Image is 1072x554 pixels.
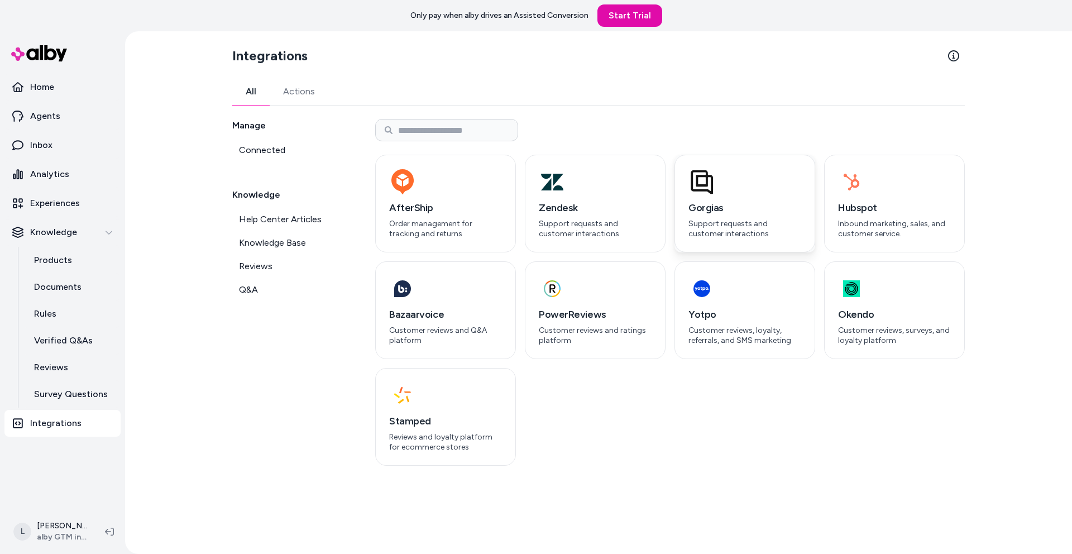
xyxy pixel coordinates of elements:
[239,144,285,157] span: Connected
[30,417,82,430] p: Integrations
[838,326,951,345] p: Customer reviews, surveys, and loyalty platform
[30,80,54,94] p: Home
[30,226,77,239] p: Knowledge
[389,413,502,429] h3: Stamped
[4,161,121,188] a: Analytics
[270,78,328,105] button: Actions
[389,200,502,216] h3: AfterShip
[4,190,121,217] a: Experiences
[4,219,121,246] button: Knowledge
[239,260,272,273] span: Reviews
[34,388,108,401] p: Survey Questions
[375,155,516,252] button: AfterShipOrder management for tracking and returns
[539,200,652,216] h3: Zendesk
[37,532,87,543] span: alby GTM internal
[539,307,652,322] h3: PowerReviews
[34,307,56,321] p: Rules
[4,103,121,130] a: Agents
[34,361,68,374] p: Reviews
[239,236,306,250] span: Knowledge Base
[239,213,322,226] span: Help Center Articles
[30,109,60,123] p: Agents
[13,523,31,541] span: L
[34,280,82,294] p: Documents
[389,219,502,238] p: Order management for tracking and returns
[688,326,801,345] p: Customer reviews, loyalty, referrals, and SMS marketing
[688,219,801,238] p: Support requests and customer interactions
[11,45,67,61] img: alby Logo
[232,139,348,161] a: Connected
[525,155,666,252] button: ZendeskSupport requests and customer interactions
[838,200,951,216] h3: Hubspot
[232,188,348,202] h2: Knowledge
[688,200,801,216] h3: Gorgias
[4,74,121,101] a: Home
[824,261,965,359] button: OkendoCustomer reviews, surveys, and loyalty platform
[232,78,270,105] button: All
[232,208,348,231] a: Help Center Articles
[23,300,121,327] a: Rules
[23,381,121,408] a: Survey Questions
[674,261,815,359] button: YotpoCustomer reviews, loyalty, referrals, and SMS marketing
[34,334,93,347] p: Verified Q&As
[375,368,516,466] button: StampedReviews and loyalty platform for ecommerce stores
[597,4,662,27] a: Start Trial
[23,274,121,300] a: Documents
[838,219,951,238] p: Inbound marketing, sales, and customer service.
[389,326,502,345] p: Customer reviews and Q&A platform
[539,326,652,345] p: Customer reviews and ratings platform
[232,279,348,301] a: Q&A
[239,283,258,297] span: Q&A
[375,261,516,359] button: BazaarvoiceCustomer reviews and Q&A platform
[674,155,815,252] button: GorgiasSupport requests and customer interactions
[389,432,502,452] p: Reviews and loyalty platform for ecommerce stores
[34,254,72,267] p: Products
[4,410,121,437] a: Integrations
[30,168,69,181] p: Analytics
[23,354,121,381] a: Reviews
[232,255,348,278] a: Reviews
[23,327,121,354] a: Verified Q&As
[525,261,666,359] button: PowerReviewsCustomer reviews and ratings platform
[4,132,121,159] a: Inbox
[410,10,588,21] p: Only pay when alby drives an Assisted Conversion
[37,520,87,532] p: [PERSON_NAME]
[30,197,80,210] p: Experiences
[23,247,121,274] a: Products
[824,155,965,252] button: HubspotInbound marketing, sales, and customer service.
[7,514,96,550] button: L[PERSON_NAME]alby GTM internal
[838,307,951,322] h3: Okendo
[232,47,308,65] h2: Integrations
[232,119,348,132] h2: Manage
[30,138,52,152] p: Inbox
[539,219,652,238] p: Support requests and customer interactions
[232,232,348,254] a: Knowledge Base
[389,307,502,322] h3: Bazaarvoice
[688,307,801,322] h3: Yotpo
